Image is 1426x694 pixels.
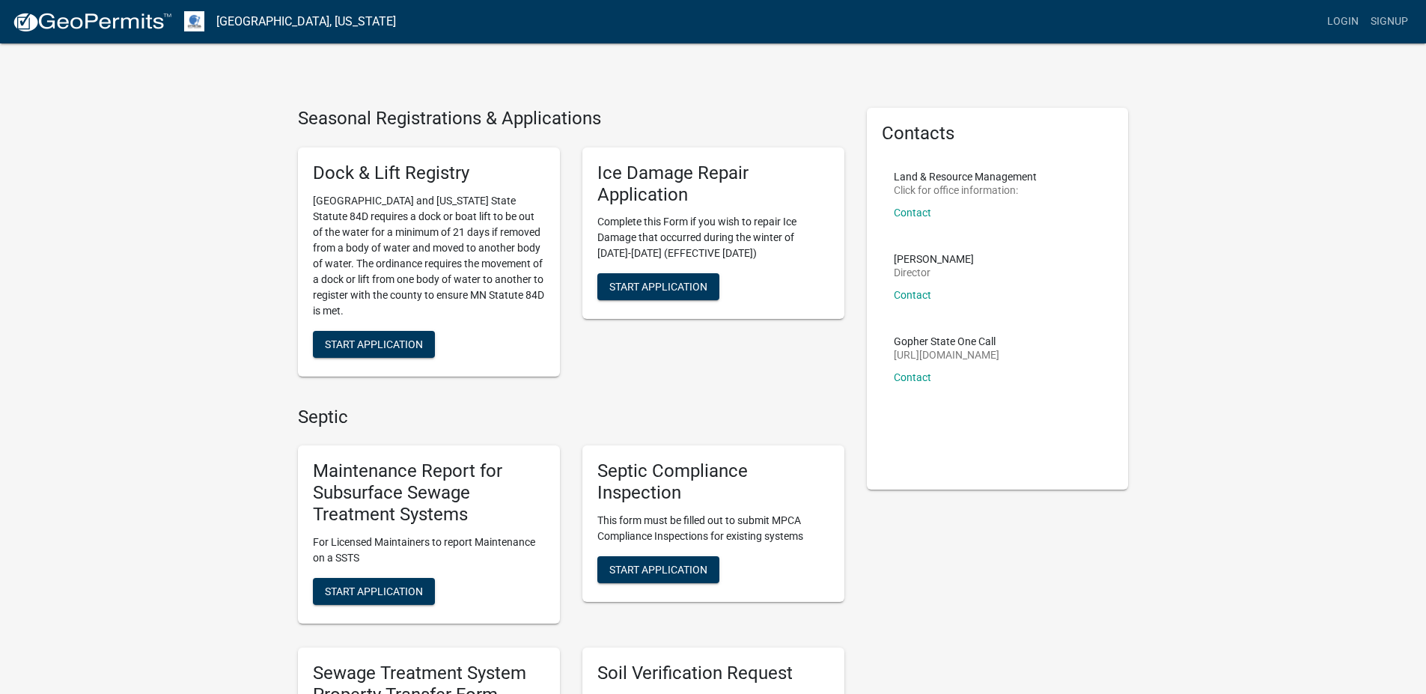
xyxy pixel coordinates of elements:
h5: Contacts [882,123,1114,144]
p: Click for office information: [894,185,1037,195]
p: Gopher State One Call [894,336,999,347]
button: Start Application [597,273,719,300]
h5: Ice Damage Repair Application [597,162,829,206]
a: Contact [894,371,931,383]
a: Login [1321,7,1365,36]
p: Land & Resource Management [894,171,1037,182]
a: Contact [894,207,931,219]
h5: Soil Verification Request [597,663,829,684]
button: Start Application [597,556,719,583]
h4: Seasonal Registrations & Applications [298,108,844,130]
p: Director [894,267,974,278]
h4: Septic [298,407,844,428]
a: [GEOGRAPHIC_DATA], [US_STATE] [216,9,396,34]
p: This form must be filled out to submit MPCA Compliance Inspections for existing systems [597,513,829,544]
p: Complete this Form if you wish to repair Ice Damage that occurred during the winter of [DATE]-[DA... [597,214,829,261]
span: Start Application [609,563,707,575]
img: Otter Tail County, Minnesota [184,11,204,31]
span: Start Application [325,338,423,350]
h5: Maintenance Report for Subsurface Sewage Treatment Systems [313,460,545,525]
a: Signup [1365,7,1414,36]
span: Start Application [325,585,423,597]
p: For Licensed Maintainers to report Maintenance on a SSTS [313,535,545,566]
span: Start Application [609,281,707,293]
p: [GEOGRAPHIC_DATA] and [US_STATE] State Statute 84D requires a dock or boat lift to be out of the ... [313,193,545,319]
p: [PERSON_NAME] [894,254,974,264]
a: Contact [894,289,931,301]
button: Start Application [313,331,435,358]
h5: Dock & Lift Registry [313,162,545,184]
button: Start Application [313,578,435,605]
h5: Septic Compliance Inspection [597,460,829,504]
p: [URL][DOMAIN_NAME] [894,350,999,360]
